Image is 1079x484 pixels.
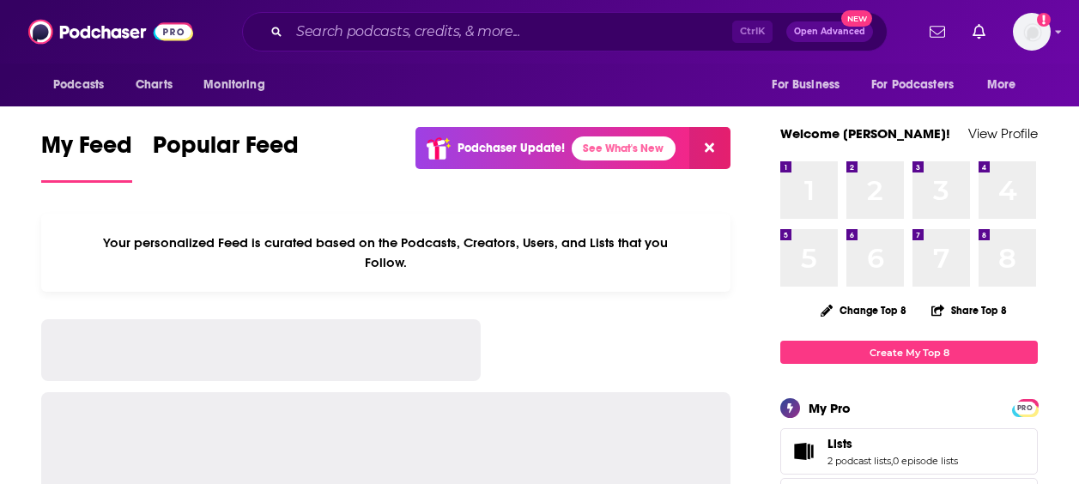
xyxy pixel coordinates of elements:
a: Lists [827,436,958,451]
span: Lists [827,436,852,451]
div: My Pro [809,400,851,416]
span: Ctrl K [732,21,773,43]
svg: Add a profile image [1037,13,1051,27]
div: Your personalized Feed is curated based on the Podcasts, Creators, Users, and Lists that you Follow. [41,214,730,292]
a: Charts [124,69,183,101]
button: open menu [975,69,1038,101]
span: Popular Feed [153,130,299,170]
div: Search podcasts, credits, & more... [242,12,888,51]
span: Charts [136,73,173,97]
a: View Profile [968,125,1038,142]
span: My Feed [41,130,132,170]
img: Podchaser - Follow, Share and Rate Podcasts [28,15,193,48]
span: For Business [772,73,840,97]
button: Show profile menu [1013,13,1051,51]
a: 2 podcast lists [827,455,891,467]
button: Change Top 8 [810,299,917,321]
span: More [987,73,1016,97]
button: open menu [41,69,126,101]
a: Show notifications dropdown [966,17,992,46]
a: PRO [1015,401,1035,414]
a: Welcome [PERSON_NAME]! [780,125,950,142]
a: Create My Top 8 [780,341,1038,364]
span: New [841,10,872,27]
img: User Profile [1013,13,1051,51]
a: Lists [786,439,821,463]
a: Show notifications dropdown [923,17,952,46]
span: Monitoring [203,73,264,97]
button: open menu [191,69,287,101]
button: open menu [860,69,979,101]
button: Share Top 8 [930,293,1008,327]
a: 0 episode lists [893,455,958,467]
span: PRO [1015,402,1035,414]
input: Search podcasts, credits, & more... [289,18,732,45]
span: Lists [780,428,1038,475]
a: See What's New [572,136,676,160]
a: My Feed [41,130,132,183]
button: open menu [760,69,861,101]
span: Logged in as skimonkey [1013,13,1051,51]
span: Podcasts [53,73,104,97]
span: For Podcasters [871,73,954,97]
a: Popular Feed [153,130,299,183]
span: Open Advanced [794,27,865,36]
button: Open AdvancedNew [786,21,873,42]
p: Podchaser Update! [458,141,565,155]
span: , [891,455,893,467]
